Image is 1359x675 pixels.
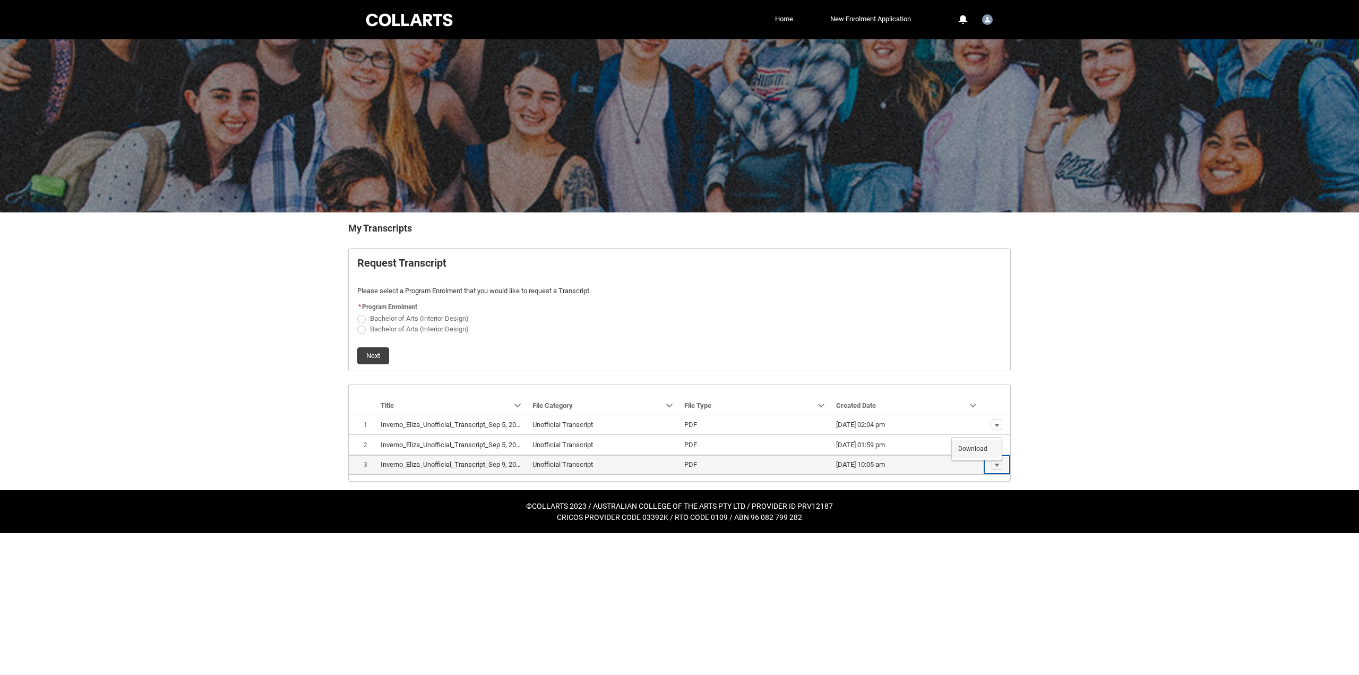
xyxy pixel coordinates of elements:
lightning-base-formatted-text: PDF [684,460,697,468]
a: Home [772,11,796,27]
img: Student.elizainverno [982,14,993,25]
button: User Profile Student.elizainverno [979,10,995,27]
lightning-formatted-date-time: [DATE] 10:05 am [836,460,885,468]
lightning-base-formatted-text: PDF [684,441,697,449]
b: Request Transcript [357,257,446,269]
lightning-base-formatted-text: PDF [684,421,697,429]
span: Bachelor of Arts (Interior Design) [370,314,469,322]
lightning-base-formatted-text: Unofficial Transcript [532,421,593,429]
lightning-base-formatted-text: Unofficial Transcript [532,460,593,468]
lightning-formatted-date-time: [DATE] 02:04 pm [836,421,885,429]
span: Program Enrolment [362,303,417,311]
abbr: required [358,303,361,311]
lightning-base-formatted-text: Inverno_Eliza_Unofficial_Transcript_Sep 9, 2025.pdf [381,460,535,468]
a: New Enrolment Application [828,11,914,27]
lightning-base-formatted-text: Inverno_Eliza_Unofficial_Transcript_Sep 5, 2025.pdf [381,421,535,429]
lightning-base-formatted-text: Inverno_Eliza_Unofficial_Transcript_Sep 5, 2025.pdf [381,441,535,449]
span: Download [958,444,987,454]
b: My Transcripts [348,223,412,234]
button: Next [357,347,389,364]
lightning-base-formatted-text: Unofficial Transcript [532,441,593,449]
lightning-formatted-date-time: [DATE] 01:59 pm [836,441,885,449]
article: Request_Student_Transcript flow [348,248,1011,371]
p: Please select a Program Enrolment that you would like to request a Transcript. [357,286,1002,296]
span: Bachelor of Arts (Interior Design) [370,325,469,333]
